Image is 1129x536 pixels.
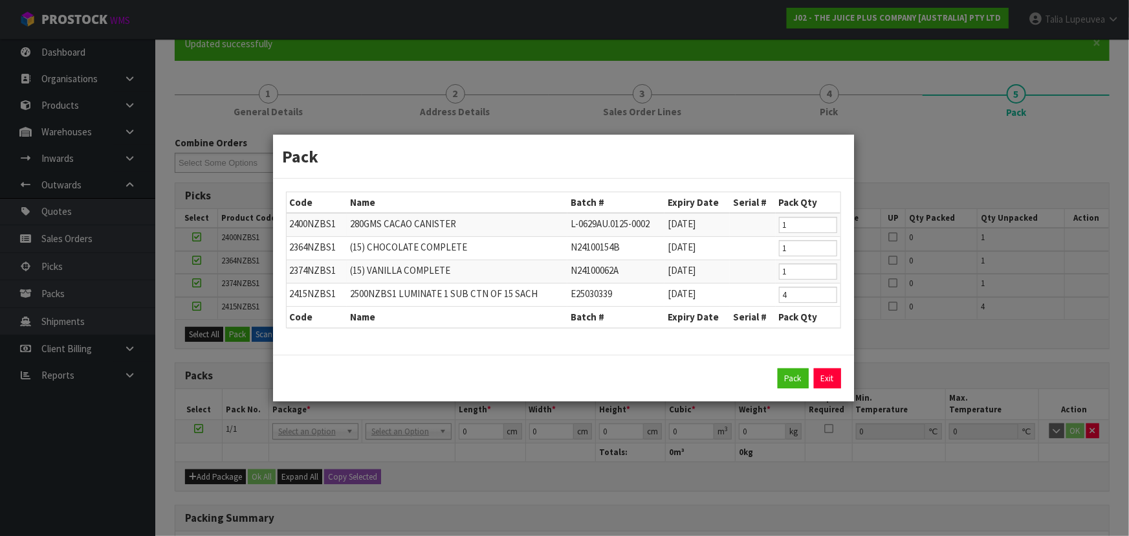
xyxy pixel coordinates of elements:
[730,192,776,213] th: Serial #
[571,264,619,276] span: N24100062A
[776,192,840,213] th: Pack Qty
[287,307,347,328] th: Code
[567,307,664,328] th: Batch #
[668,264,696,276] span: [DATE]
[668,287,696,300] span: [DATE]
[778,368,809,389] button: Pack
[567,192,664,213] th: Batch #
[776,307,840,328] th: Pack Qty
[283,144,844,168] h3: Pack
[571,241,620,253] span: N24100154B
[347,192,567,213] th: Name
[290,218,336,230] span: 2400NZBS1
[814,368,841,389] a: Exit
[290,264,336,276] span: 2374NZBS1
[571,287,612,300] span: E25030339
[668,218,696,230] span: [DATE]
[350,264,450,276] span: (15) VANILLA COMPLETE
[287,192,347,213] th: Code
[664,192,730,213] th: Expiry Date
[730,307,776,328] th: Serial #
[350,218,456,230] span: 280GMS CACAO CANISTER
[664,307,730,328] th: Expiry Date
[350,241,467,253] span: (15) CHOCOLATE COMPLETE
[347,307,567,328] th: Name
[350,287,538,300] span: 2500NZBS1 LUMINATE 1 SUB CTN OF 15 SACH
[571,218,650,230] span: L-0629AU.0125-0002
[668,241,696,253] span: [DATE]
[290,287,336,300] span: 2415NZBS1
[290,241,336,253] span: 2364NZBS1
